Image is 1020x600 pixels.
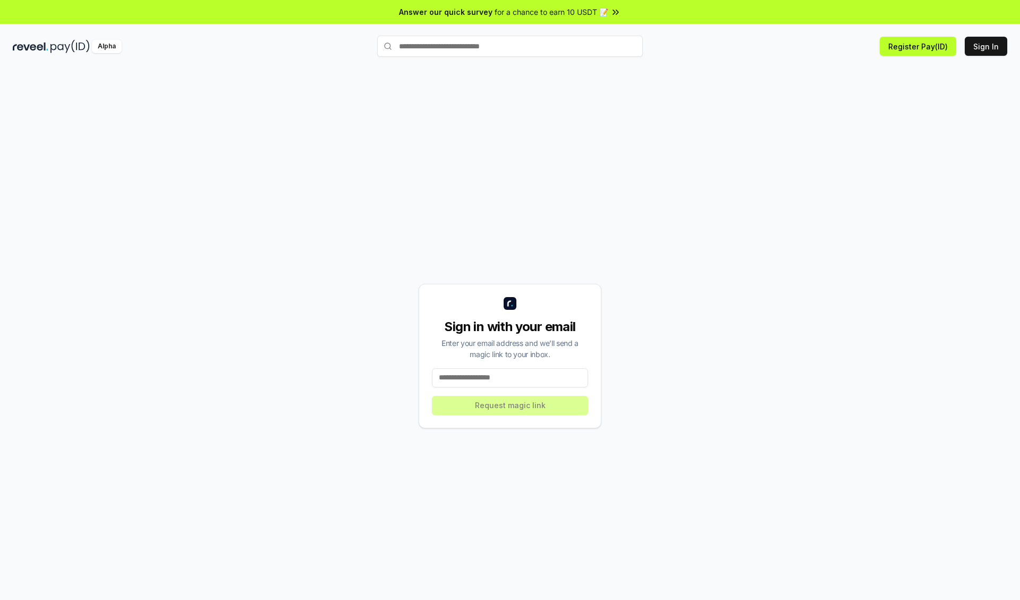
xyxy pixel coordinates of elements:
img: pay_id [50,40,90,53]
span: for a chance to earn 10 USDT 📝 [495,6,608,18]
img: logo_small [504,297,516,310]
img: reveel_dark [13,40,48,53]
button: Register Pay(ID) [880,37,956,56]
div: Sign in with your email [432,318,588,335]
button: Sign In [965,37,1007,56]
div: Enter your email address and we’ll send a magic link to your inbox. [432,337,588,360]
span: Answer our quick survey [399,6,492,18]
div: Alpha [92,40,122,53]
